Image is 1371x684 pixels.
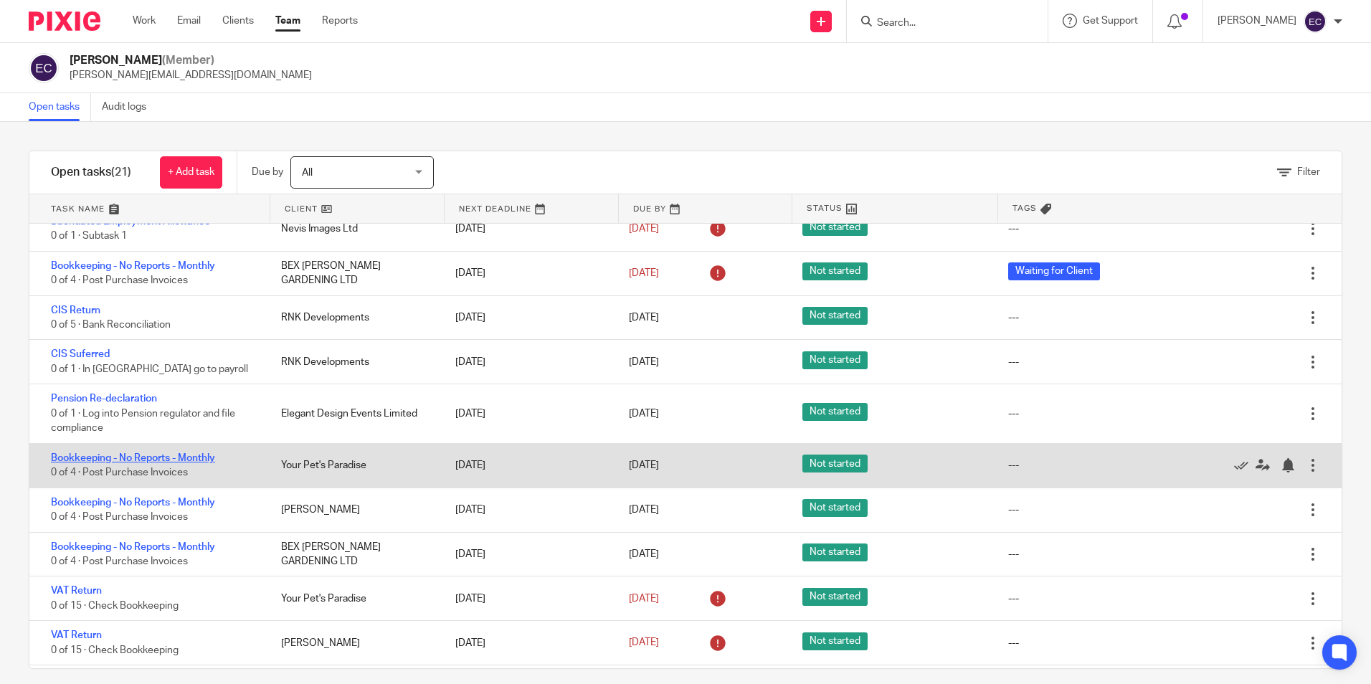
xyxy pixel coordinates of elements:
a: Audit logs [102,93,157,121]
a: Backdated Employment Allowance [51,217,210,227]
span: 0 of 4 · Post Purchase Invoices [51,556,188,566]
span: 0 of 1 · In [GEOGRAPHIC_DATA] go to payroll [51,364,248,374]
a: + Add task [160,156,222,189]
h2: [PERSON_NAME] [70,53,312,68]
div: [DATE] [441,629,615,657]
a: CIS Suferred [51,349,110,359]
div: [PERSON_NAME] [267,629,440,657]
span: 0 of 4 · Post Purchase Invoices [51,275,188,285]
span: Status [807,202,843,214]
div: Elegant Design Events Limited [267,399,440,428]
a: Work [133,14,156,28]
a: Email [177,14,201,28]
div: [DATE] [441,303,615,332]
span: 0 of 15 · Check Bookkeeping [51,601,179,611]
span: Tags [1012,202,1037,214]
span: [DATE] [629,594,659,604]
a: Bookkeeping - No Reports - Monthly [51,542,215,552]
div: RNK Developments [267,348,440,376]
span: Not started [802,351,868,369]
div: --- [1008,355,1019,369]
div: --- [1008,592,1019,606]
a: Mark as done [1234,458,1256,472]
div: --- [1008,407,1019,421]
a: Open tasks [29,93,91,121]
span: [DATE] [629,268,659,278]
a: Clients [222,14,254,28]
a: Bookkeeping - No Reports - Monthly [51,498,215,508]
div: [PERSON_NAME] [267,495,440,524]
span: [DATE] [629,357,659,367]
img: svg%3E [29,53,59,83]
div: BEX [PERSON_NAME] GARDENING LTD [267,533,440,576]
div: [DATE] [441,214,615,243]
span: Not started [802,307,868,325]
span: 0 of 1 · Log into Pension regulator and file compliance [51,409,235,434]
span: (21) [111,166,131,178]
span: Not started [802,543,868,561]
div: --- [1008,458,1019,472]
span: [DATE] [629,313,659,323]
p: [PERSON_NAME] [1218,14,1296,28]
span: [DATE] [629,409,659,419]
span: (Member) [162,54,214,66]
div: [DATE] [441,540,615,569]
span: 0 of 15 · Check Bookkeeping [51,645,179,655]
div: Your Pet's Paradise [267,584,440,613]
div: [DATE] [441,259,615,288]
span: Waiting for Client [1008,262,1100,280]
a: Team [275,14,300,28]
a: VAT Return [51,630,102,640]
span: Filter [1297,167,1320,177]
input: Search [876,17,1005,30]
span: Not started [802,262,868,280]
span: [DATE] [629,224,659,234]
div: [DATE] [441,584,615,613]
div: --- [1008,503,1019,517]
a: CIS Return [51,305,100,315]
div: Your Pet's Paradise [267,451,440,480]
div: [DATE] [441,451,615,480]
div: --- [1008,636,1019,650]
h1: Open tasks [51,165,131,180]
span: All [302,168,313,178]
div: RNK Developments [267,303,440,332]
span: Not started [802,455,868,472]
a: VAT Return [51,586,102,596]
div: --- [1008,547,1019,561]
span: Get Support [1083,16,1138,26]
a: Bookkeeping - No Reports - Monthly [51,453,215,463]
a: Bookkeeping - No Reports - Monthly [51,261,215,271]
span: Not started [802,218,868,236]
p: Due by [252,165,283,179]
span: Not started [802,632,868,650]
span: 0 of 4 · Post Purchase Invoices [51,467,188,478]
span: 0 of 1 · Subtask 1 [51,231,127,241]
a: Reports [322,14,358,28]
div: --- [1008,310,1019,325]
span: [DATE] [629,549,659,559]
div: [DATE] [441,399,615,428]
img: svg%3E [1304,10,1327,33]
div: [DATE] [441,495,615,524]
a: Pension Re-declaration [51,394,157,404]
span: Not started [802,403,868,421]
span: [DATE] [629,505,659,515]
div: [DATE] [441,348,615,376]
p: [PERSON_NAME][EMAIL_ADDRESS][DOMAIN_NAME] [70,68,312,82]
span: 0 of 4 · Post Purchase Invoices [51,512,188,522]
span: Not started [802,588,868,606]
span: 0 of 5 · Bank Reconciliation [51,320,171,330]
span: Not started [802,499,868,517]
img: Pixie [29,11,100,31]
div: Nevis Images Ltd [267,214,440,243]
div: --- [1008,222,1019,236]
div: BEX [PERSON_NAME] GARDENING LTD [267,252,440,295]
span: [DATE] [629,460,659,470]
span: [DATE] [629,638,659,648]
